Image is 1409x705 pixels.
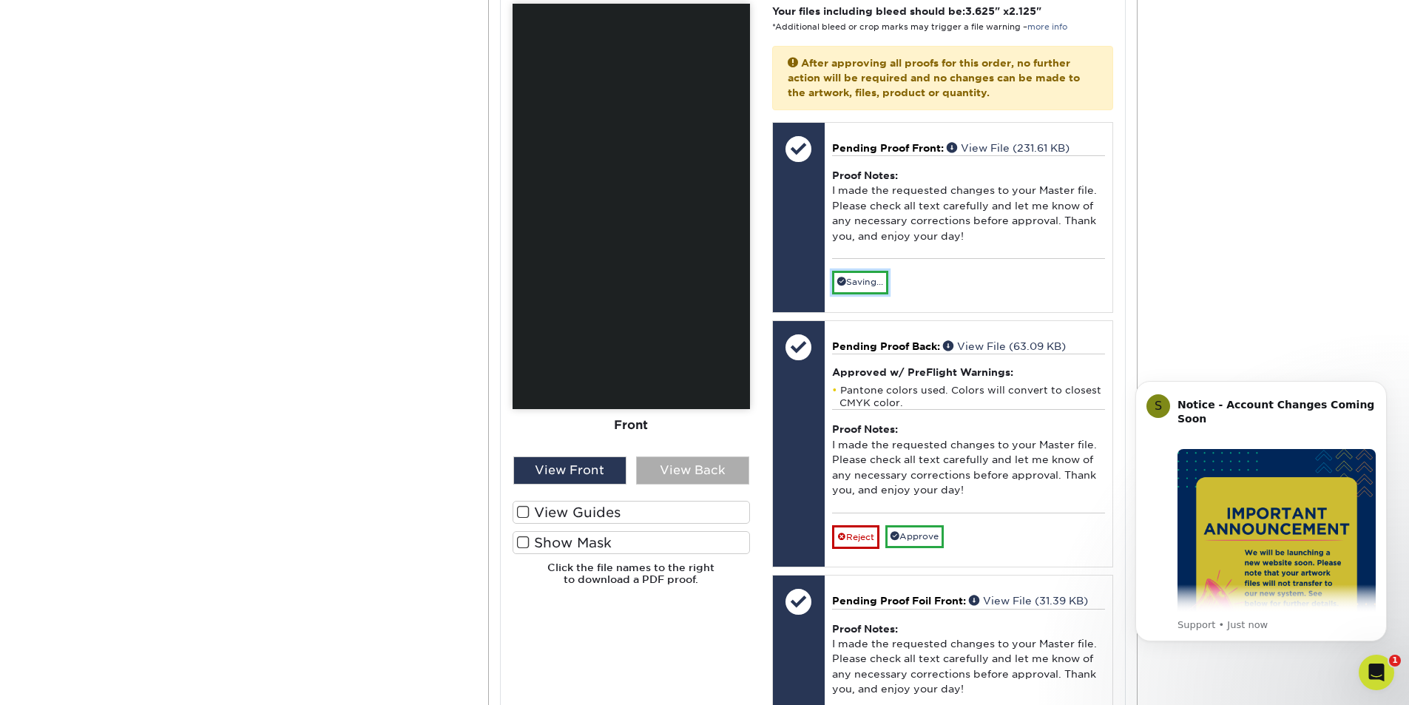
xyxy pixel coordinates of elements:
a: View File (31.39 KB) [969,595,1088,607]
strong: Proof Notes: [832,623,898,635]
label: View Guides [513,501,750,524]
div: I made the requested changes to your Master file. Please check all text carefully and let me know... [832,155,1105,258]
div: I made the requested changes to your Master file. Please check all text carefully and let me know... [832,409,1105,512]
strong: Proof Notes: [832,423,898,435]
div: Front [513,409,750,442]
span: 1 [1389,655,1401,667]
li: Pantone colors used. Colors will convert to closest CMYK color. [832,384,1105,409]
iframe: Google Customer Reviews [4,660,126,700]
a: View File (231.61 KB) [947,142,1070,154]
a: Reject [832,525,879,549]
h6: Click the file names to the right to download a PDF proof. [513,561,750,598]
iframe: Intercom notifications message [1113,359,1409,665]
strong: Your files including bleed should be: " x " [772,5,1041,17]
a: Saving... [832,271,888,294]
span: Pending Proof Foil Front: [832,595,966,607]
h4: Approved w/ PreFlight Warnings: [832,366,1105,378]
strong: After approving all proofs for this order, no further action will be required and no changes can ... [788,57,1080,99]
strong: Proof Notes: [832,169,898,181]
a: Approve [885,525,944,548]
div: View Front [513,456,626,485]
span: 2.125 [1009,5,1036,17]
span: 3.625 [965,5,995,17]
label: Show Mask [513,531,750,554]
span: Pending Proof Front: [832,142,944,154]
small: *Additional bleed or crop marks may trigger a file warning – [772,22,1067,32]
div: View Back [636,456,749,485]
span: Pending Proof Back: [832,340,940,352]
a: View File (63.09 KB) [943,340,1066,352]
a: more info [1027,22,1067,32]
iframe: Intercom live chat [1359,655,1394,690]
